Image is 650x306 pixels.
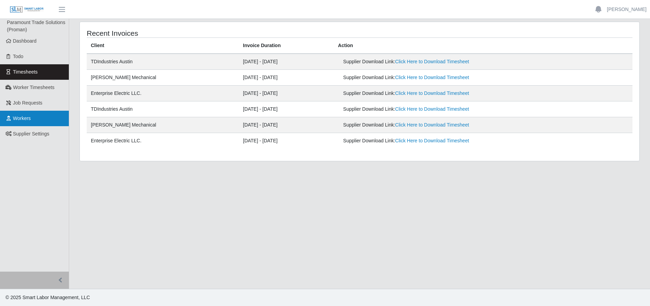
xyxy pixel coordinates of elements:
[10,6,44,13] img: SLM Logo
[239,117,334,133] td: [DATE] - [DATE]
[395,106,469,112] a: Click Here to Download Timesheet
[87,101,239,117] td: TDIndustries Austin
[395,90,469,96] a: Click Here to Download Timesheet
[13,131,50,136] span: Supplier Settings
[13,100,43,106] span: Job Requests
[343,106,526,113] div: Supplier Download Link:
[343,74,526,81] div: Supplier Download Link:
[343,90,526,97] div: Supplier Download Link:
[395,59,469,64] a: Click Here to Download Timesheet
[239,133,334,149] td: [DATE] - [DATE]
[343,121,526,129] div: Supplier Download Link:
[13,116,31,121] span: Workers
[87,70,239,86] td: [PERSON_NAME] Mechanical
[343,137,526,144] div: Supplier Download Link:
[343,58,526,65] div: Supplier Download Link:
[87,133,239,149] td: Enterprise Electric LLC.
[13,69,38,75] span: Timesheets
[395,75,469,80] a: Click Here to Download Timesheet
[334,38,632,54] th: Action
[239,70,334,86] td: [DATE] - [DATE]
[239,38,334,54] th: Invoice Duration
[87,86,239,101] td: Enterprise Electric LLC.
[87,54,239,70] td: TDIndustries Austin
[395,138,469,143] a: Click Here to Download Timesheet
[7,20,65,32] span: Paramount Trade Solutions (Proman)
[87,117,239,133] td: [PERSON_NAME] Mechanical
[13,54,23,59] span: Todo
[13,38,37,44] span: Dashboard
[607,6,647,13] a: [PERSON_NAME]
[6,295,90,300] span: © 2025 Smart Labor Management, LLC
[395,122,469,128] a: Click Here to Download Timesheet
[13,85,54,90] span: Worker Timesheets
[239,54,334,70] td: [DATE] - [DATE]
[239,101,334,117] td: [DATE] - [DATE]
[239,86,334,101] td: [DATE] - [DATE]
[87,29,308,37] h4: Recent Invoices
[87,38,239,54] th: Client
